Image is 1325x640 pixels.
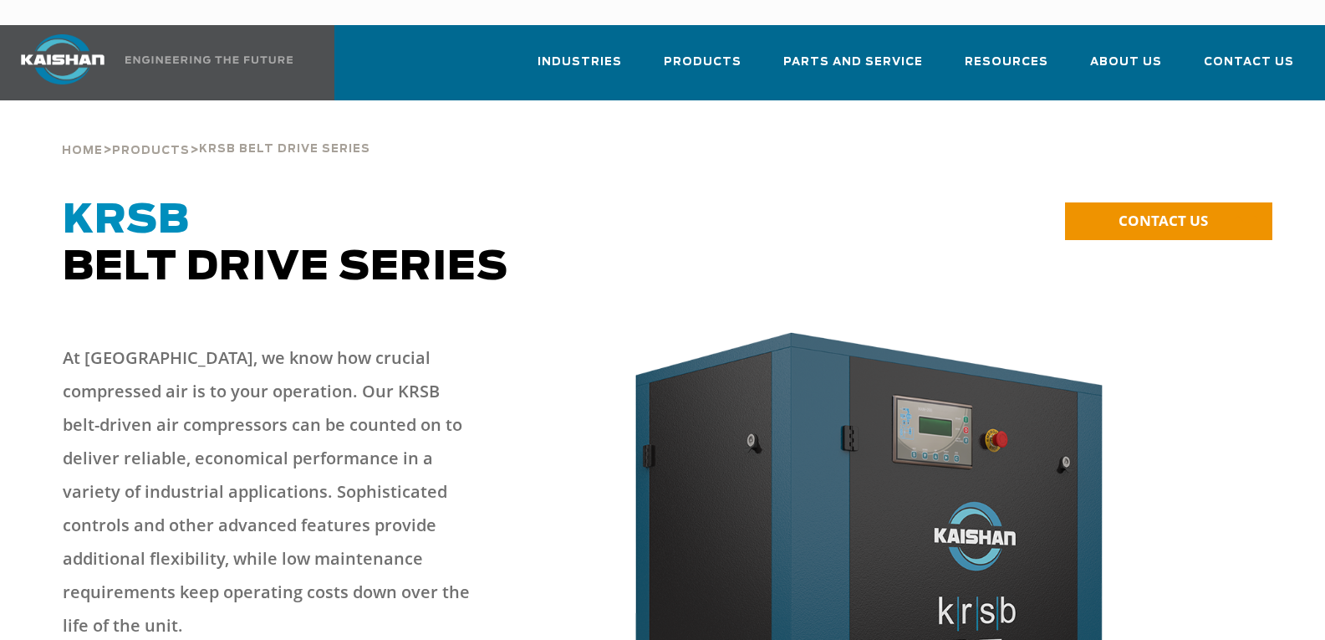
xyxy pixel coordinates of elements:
span: KRSB [63,201,190,241]
a: Parts and Service [783,40,923,97]
a: About Us [1090,40,1162,97]
span: Resources [965,53,1048,72]
span: Industries [538,53,622,72]
span: About Us [1090,53,1162,72]
span: Products [664,53,741,72]
a: Home [62,142,103,157]
a: CONTACT US [1065,202,1272,240]
a: Industries [538,40,622,97]
span: krsb belt drive series [199,144,370,155]
img: Engineering the future [125,56,293,64]
a: Products [112,142,190,157]
div: > > [62,100,370,164]
span: Belt Drive Series [63,201,508,288]
span: Products [112,146,190,156]
span: CONTACT US [1119,211,1208,230]
span: Parts and Service [783,53,923,72]
a: Products [664,40,741,97]
a: Resources [965,40,1048,97]
span: Home [62,146,103,156]
a: Contact Us [1204,40,1294,97]
span: Contact Us [1204,53,1294,72]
